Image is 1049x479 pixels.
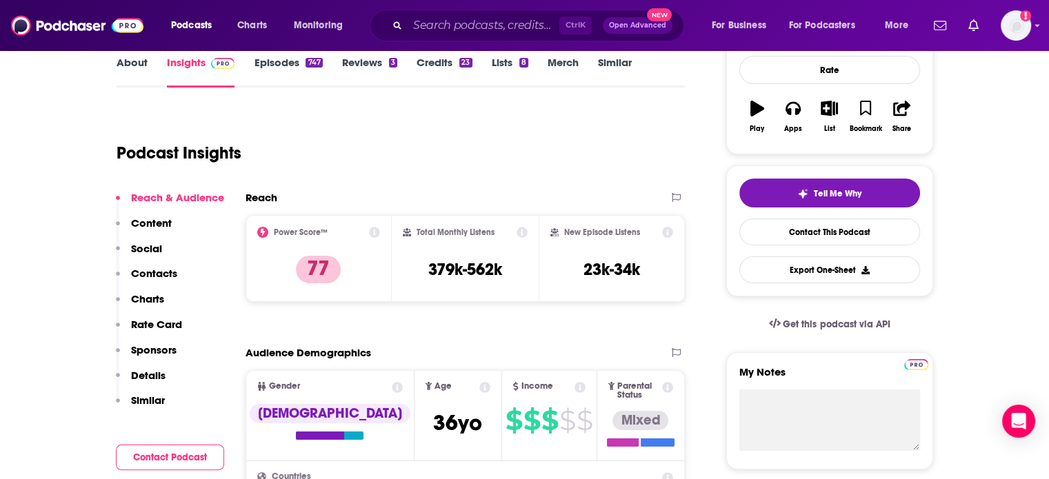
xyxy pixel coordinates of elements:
p: Reach & Audience [131,191,224,204]
button: List [811,92,847,141]
span: New [647,8,672,21]
button: Contact Podcast [116,445,224,470]
div: Open Intercom Messenger [1002,405,1035,438]
button: Show profile menu [1001,10,1031,41]
p: Social [131,242,162,255]
button: open menu [284,14,361,37]
span: For Podcasters [789,16,855,35]
a: Contact This Podcast [739,218,920,245]
img: Podchaser Pro [211,58,235,69]
span: Ctrl K [559,17,592,34]
button: Rate Card [116,318,182,343]
div: Search podcasts, credits, & more... [383,10,697,41]
span: Logged in as gbrussel [1001,10,1031,41]
span: Income [521,382,553,391]
span: $ [506,409,522,431]
button: Social [116,242,162,267]
span: Open Advanced [609,22,666,29]
div: 3 [389,58,397,68]
img: Podchaser - Follow, Share and Rate Podcasts [11,12,143,39]
div: Share [892,125,911,133]
a: Get this podcast via API [758,307,901,341]
h3: 379k-562k [428,259,502,280]
div: 23 [459,58,472,68]
p: 77 [296,256,341,283]
span: Monitoring [294,16,343,35]
label: My Notes [739,365,920,389]
div: 8 [519,58,528,68]
button: open menu [875,14,926,37]
span: $ [523,409,540,431]
p: Charts [131,292,164,305]
a: Episodes747 [254,56,322,88]
button: Open AdvancedNew [603,17,672,34]
button: Contacts [116,267,177,292]
p: Contacts [131,267,177,280]
h2: Power Score™ [274,227,328,237]
div: Mixed [612,411,668,430]
span: Tell Me Why [814,188,861,199]
button: open menu [161,14,230,37]
span: Podcasts [171,16,212,35]
a: Merch [548,56,579,88]
span: $ [541,409,558,431]
span: Charts [237,16,267,35]
svg: Add a profile image [1020,10,1031,21]
a: InsightsPodchaser Pro [167,56,235,88]
a: Similar [598,56,632,88]
button: Content [116,216,172,242]
h2: Reach [246,191,277,204]
button: Bookmark [848,92,883,141]
span: $ [559,409,575,431]
button: Reach & Audience [116,191,224,216]
p: Similar [131,394,165,407]
div: Play [750,125,764,133]
a: Credits23 [417,56,472,88]
span: For Business [712,16,766,35]
button: Details [116,369,166,394]
a: Lists8 [492,56,528,88]
button: tell me why sparkleTell Me Why [739,179,920,207]
a: About [117,56,148,88]
div: Rate [739,56,920,84]
h2: Audience Demographics [246,346,371,359]
span: 36 yo [433,409,482,436]
div: Bookmark [849,125,881,133]
div: Apps [784,125,802,133]
p: Sponsors [131,343,177,356]
button: Export One-Sheet [739,256,920,283]
img: Podchaser Pro [904,359,928,370]
div: List [824,125,835,133]
p: Content [131,216,172,230]
img: User Profile [1001,10,1031,41]
span: More [885,16,908,35]
span: Age [434,382,452,391]
h2: Total Monthly Listens [417,227,494,237]
a: Reviews3 [342,56,397,88]
div: [DEMOGRAPHIC_DATA] [250,404,410,423]
img: tell me why sparkle [797,188,808,199]
a: Show notifications dropdown [963,14,984,37]
button: Similar [116,394,165,419]
a: Pro website [904,357,928,370]
a: Charts [228,14,275,37]
button: Share [883,92,919,141]
button: open menu [780,14,875,37]
button: Play [739,92,775,141]
button: Apps [775,92,811,141]
a: Show notifications dropdown [928,14,952,37]
p: Details [131,369,166,382]
button: Charts [116,292,164,318]
span: Gender [269,382,300,391]
h3: 23k-34k [583,259,640,280]
span: $ [577,409,592,431]
span: Get this podcast via API [783,318,890,330]
p: Rate Card [131,318,182,331]
span: Parental Status [617,382,660,400]
div: 747 [306,58,322,68]
h1: Podcast Insights [117,143,241,163]
button: Sponsors [116,343,177,369]
input: Search podcasts, credits, & more... [408,14,559,37]
button: open menu [702,14,783,37]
